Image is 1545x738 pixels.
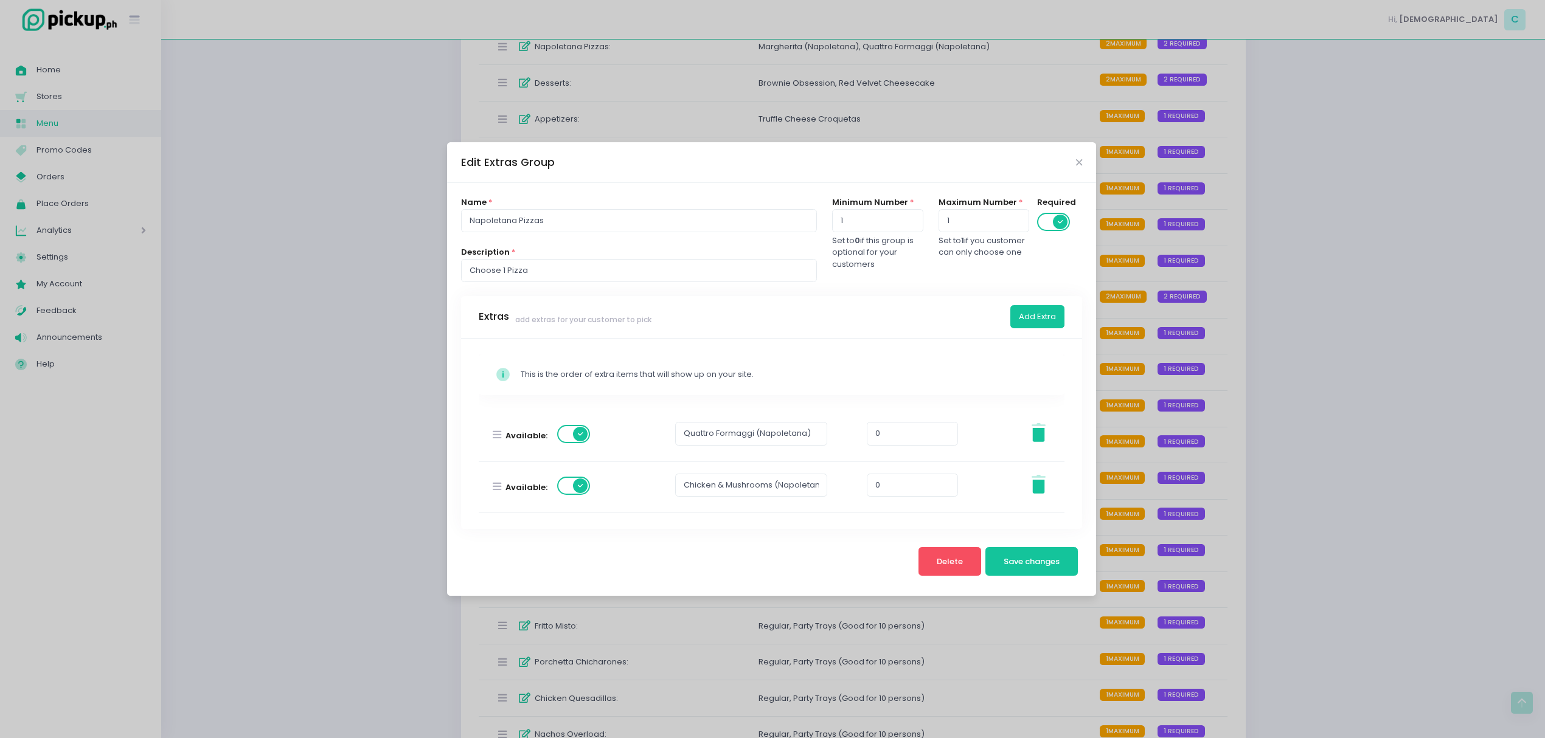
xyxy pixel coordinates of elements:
[1010,305,1064,328] button: Add Extra
[939,196,1017,209] label: Maximum Number
[832,209,923,232] input: min number
[867,474,958,497] input: price
[505,430,547,442] label: Available:
[918,547,982,576] button: Delete
[855,235,860,246] b: 0
[479,410,1064,462] div: Available:
[832,196,908,209] label: Minimum Number
[1004,556,1060,567] span: Save changes
[1076,159,1082,165] button: Close
[479,311,509,323] h3: Extras
[939,235,1029,258] div: Set to if you customer can only choose one
[937,556,963,567] span: Delete
[1037,196,1076,209] label: Required
[479,462,1064,514] div: Available:
[515,314,652,325] span: add extras for your customer to pick
[461,154,555,170] div: Edit Extras Group
[675,422,827,445] input: Name
[505,481,547,494] label: Available:
[939,209,1029,232] input: Can select up to
[521,368,1048,381] div: This is the order of extra items that will show up on your site.
[961,235,964,246] b: 1
[461,196,487,209] label: Name
[675,474,827,497] input: Name
[985,547,1078,576] button: Save changes
[461,246,510,258] label: Description
[832,235,923,271] div: Set to if this group is optional for your customers
[867,422,958,445] input: price
[461,209,817,232] input: Name
[461,259,817,282] input: description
